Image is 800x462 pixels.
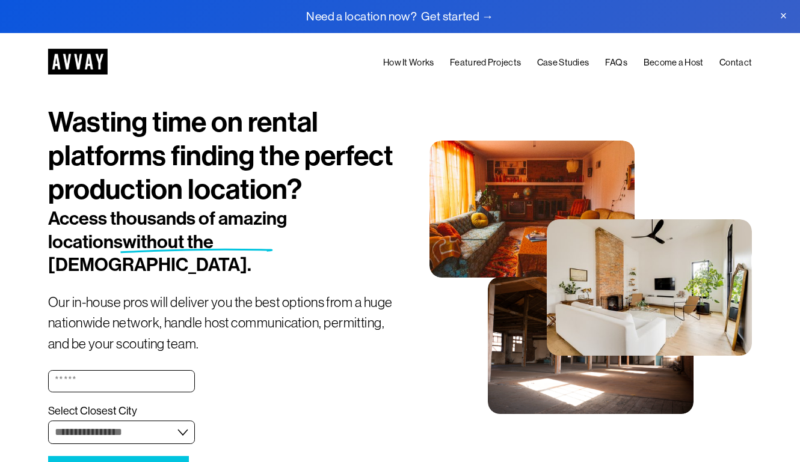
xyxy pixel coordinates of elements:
[48,49,108,74] img: AVVAY - The First Nationwide Location Scouting Co.
[719,55,752,70] a: Contact
[48,292,400,354] p: Our in-house pros will deliver you the best options from a huge nationwide network, handle host c...
[48,106,400,207] h1: Wasting time on rental platforms finding the perfect production location?
[48,207,342,277] h2: Access thousands of amazing locations
[605,55,627,70] a: FAQs
[48,404,137,418] span: Select Closest City
[383,55,434,70] a: How It Works
[48,231,251,276] span: without the [DEMOGRAPHIC_DATA].
[450,55,521,70] a: Featured Projects
[48,421,195,444] select: Select Closest City
[537,55,589,70] a: Case Studies
[644,55,704,70] a: Become a Host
